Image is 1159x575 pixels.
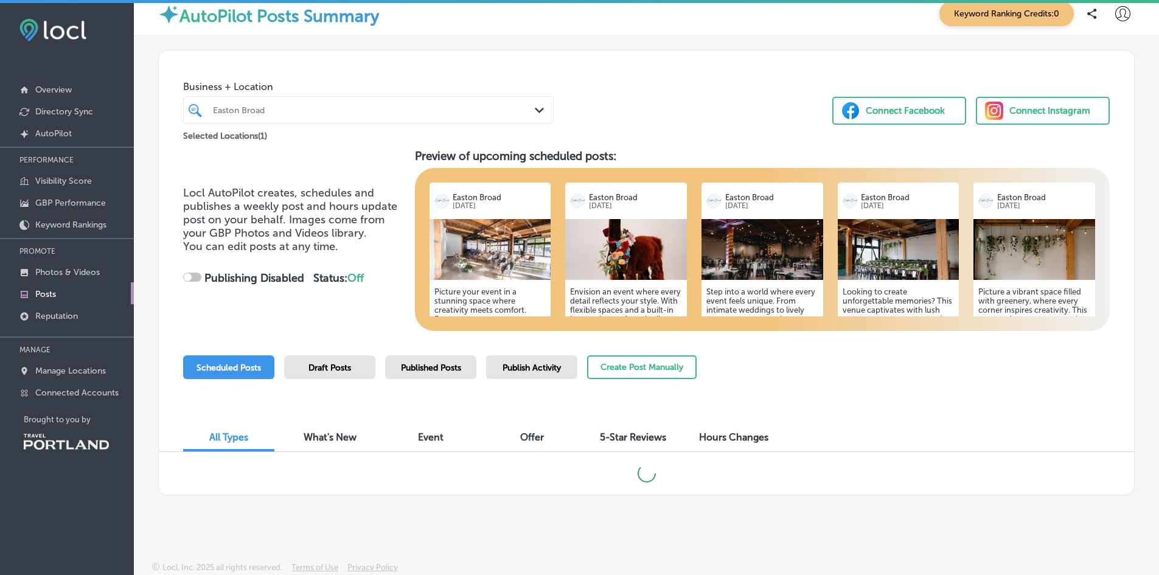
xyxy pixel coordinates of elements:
[434,193,450,209] img: logo
[997,202,1090,210] p: [DATE]
[313,271,364,285] strong: Status:
[183,186,397,240] span: Locl AutoPilot creates, schedules and publishes a weekly post and hours update post on your behal...
[997,193,1090,202] p: Easton Broad
[213,105,536,115] div: Easton Broad
[861,202,954,210] p: [DATE]
[35,220,106,230] p: Keyword Rankings
[589,202,682,210] p: [DATE]
[600,431,666,443] span: 5-Star Reviews
[976,97,1110,125] button: Connect Instagram
[347,271,364,285] span: Off
[24,434,109,450] img: Travel Portland
[939,1,1074,26] span: Keyword Ranking Credits: 0
[183,240,338,253] span: You can edit posts at any time.
[570,287,682,424] h5: Envision an event where every detail reflects your style. With flexible spaces and a built-in bar...
[706,287,818,424] h5: Step into a world where every event feels unique. From intimate weddings to lively corporate retr...
[308,363,351,373] span: Draft Posts
[209,431,248,443] span: All Types
[35,106,93,117] p: Directory Sync
[35,289,56,299] p: Posts
[565,219,687,280] img: 1759870432c67553d4-d322-40ff-a6e0-c38ff83fe394_MGP24873.jpg
[725,193,818,202] p: Easton Broad
[838,219,959,280] img: 7253dde0-f358-476a-ad35-927bf8c20d5bEastonBroadPortlandWeddingVenue-3.jpg
[861,193,954,202] p: Easton Broad
[418,431,444,443] span: Event
[520,431,544,443] span: Offer
[35,85,72,95] p: Overview
[158,4,179,25] img: autopilot-icon
[35,267,100,277] p: Photos & Videos
[415,149,1110,163] h3: Preview of upcoming scheduled posts:
[978,287,1090,424] h5: Picture a vibrant space filled with greenery, where every corner inspires creativity. This venue ...
[832,97,966,125] button: Connect Facebook
[401,363,461,373] span: Published Posts
[35,388,119,398] p: Connected Accounts
[706,193,722,209] img: logo
[35,366,106,376] p: Manage Locations
[866,102,945,120] div: Connect Facebook
[570,193,585,209] img: logo
[179,6,379,26] label: AutoPilot Posts Summary
[589,193,682,202] p: Easton Broad
[843,287,955,424] h5: Looking to create unforgettable memories? This venue captivates with lush greenery, open spaces, ...
[453,202,546,210] p: [DATE]
[453,193,546,202] p: Easton Broad
[197,363,261,373] span: Scheduled Posts
[204,271,304,285] strong: Publishing Disabled
[978,193,994,209] img: logo
[35,198,106,208] p: GBP Performance
[503,363,561,373] span: Publish Activity
[35,311,78,321] p: Reputation
[35,176,92,186] p: Visibility Score
[430,219,551,280] img: 175987047553d915c3-af23-4904-a696-259a683df0bf_2021-02-01.jpg
[1009,102,1090,120] div: Connect Instagram
[843,193,858,209] img: logo
[183,126,267,141] p: Selected Locations ( 1 )
[973,219,1095,280] img: f1f4668b-bd03-4842-8607-ae7d64a4339aEaston-Broad-Corporate_Lounge-17.jpg
[725,202,818,210] p: [DATE]
[19,19,86,41] img: fda3e92497d09a02dc62c9cd864e3231.png
[587,355,697,379] button: Create Post Manually
[434,287,546,424] h5: Picture your event in a stunning space where creativity meets comfort. From corporate retreats to...
[35,128,72,139] p: AutoPilot
[24,415,134,424] p: Brought to you by
[162,563,282,572] p: Locl, Inc. 2025 all rights reserved.
[183,81,554,92] span: Business + Location
[701,219,823,280] img: c2b520c7-d061-41a6-9b65-d2f7af423796img-0060.jpg
[699,431,768,443] span: Hours Changes
[304,431,357,443] span: What's New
